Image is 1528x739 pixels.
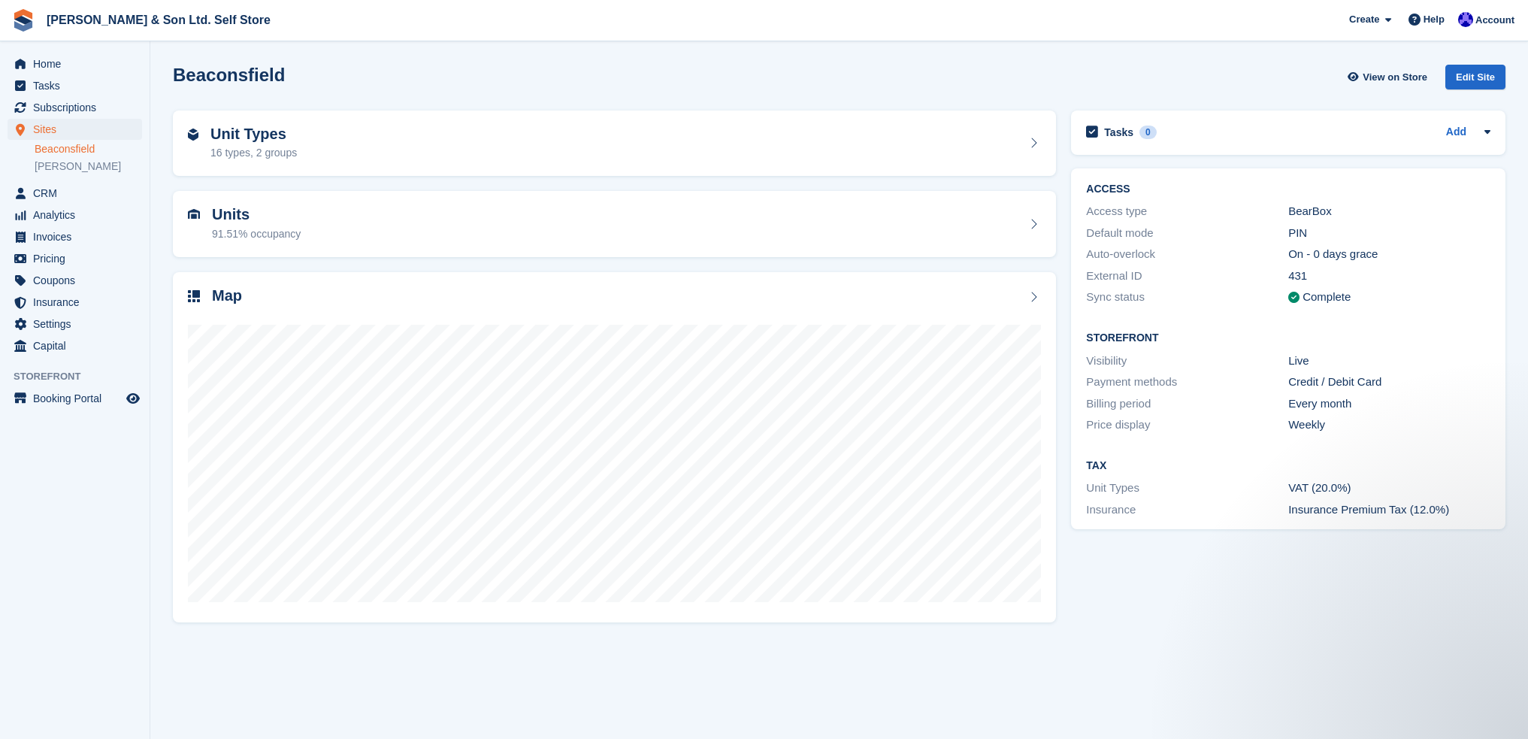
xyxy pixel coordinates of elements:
h2: Map [212,287,242,304]
h2: Beaconsfield [173,65,285,85]
div: Complete [1303,289,1351,306]
span: CRM [33,183,123,204]
span: Analytics [33,204,123,226]
img: Samantha Tripp [1458,12,1473,27]
img: unit-type-icn-2b2737a686de81e16bb02015468b77c625bbabd49415b5ef34ead5e3b44a266d.svg [188,129,198,141]
a: menu [8,313,142,335]
a: Units 91.51% occupancy [173,191,1056,257]
div: BearBox [1288,203,1490,220]
a: Map [173,272,1056,623]
div: Edit Site [1445,65,1505,89]
a: Edit Site [1445,65,1505,95]
a: menu [8,226,142,247]
div: Credit / Debit Card [1288,374,1490,391]
a: [PERSON_NAME] [35,159,142,174]
a: menu [8,53,142,74]
span: Settings [33,313,123,335]
a: View on Store [1345,65,1433,89]
a: Unit Types 16 types, 2 groups [173,111,1056,177]
div: PIN [1288,225,1490,242]
h2: Units [212,206,301,223]
div: Visibility [1086,353,1288,370]
a: Beaconsfield [35,142,142,156]
span: Capital [33,335,123,356]
a: [PERSON_NAME] & Son Ltd. Self Store [41,8,277,32]
img: map-icn-33ee37083ee616e46c38cad1a60f524a97daa1e2b2c8c0bc3eb3415660979fc1.svg [188,290,200,302]
span: Invoices [33,226,123,247]
span: Pricing [33,248,123,269]
div: Weekly [1288,416,1490,434]
div: Billing period [1086,395,1288,413]
span: Create [1349,12,1379,27]
span: Home [33,53,123,74]
a: menu [8,270,142,291]
a: menu [8,97,142,118]
a: menu [8,292,142,313]
img: unit-icn-7be61d7bf1b0ce9d3e12c5938cc71ed9869f7b940bace4675aadf7bd6d80202e.svg [188,209,200,220]
span: Coupons [33,270,123,291]
span: Storefront [14,369,150,384]
div: Unit Types [1086,480,1288,497]
div: Default mode [1086,225,1288,242]
div: Access type [1086,203,1288,220]
a: menu [8,75,142,96]
span: Booking Portal [33,388,123,409]
div: 16 types, 2 groups [210,145,297,161]
div: Live [1288,353,1490,370]
span: View on Store [1363,70,1427,85]
div: On - 0 days grace [1288,246,1490,263]
a: menu [8,119,142,140]
div: Sync status [1086,289,1288,306]
div: 91.51% occupancy [212,226,301,242]
h2: Tasks [1104,126,1133,139]
a: menu [8,335,142,356]
div: External ID [1086,268,1288,285]
h2: Unit Types [210,126,297,143]
div: VAT (20.0%) [1288,480,1490,497]
a: menu [8,183,142,204]
span: Help [1424,12,1445,27]
h2: Storefront [1086,332,1490,344]
a: menu [8,248,142,269]
div: Insurance [1086,501,1288,519]
div: Insurance Premium Tax (12.0%) [1288,501,1490,519]
span: Sites [33,119,123,140]
div: Payment methods [1086,374,1288,391]
span: Subscriptions [33,97,123,118]
h2: ACCESS [1086,183,1490,195]
a: Preview store [124,389,142,407]
div: Price display [1086,416,1288,434]
div: 0 [1139,126,1157,139]
a: menu [8,388,142,409]
span: Insurance [33,292,123,313]
div: Every month [1288,395,1490,413]
span: Account [1475,13,1514,28]
div: Auto-overlock [1086,246,1288,263]
span: Tasks [33,75,123,96]
h2: Tax [1086,460,1490,472]
a: menu [8,204,142,226]
img: stora-icon-8386f47178a22dfd0bd8f6a31ec36ba5ce8667c1dd55bd0f319d3a0aa187defe.svg [12,9,35,32]
div: 431 [1288,268,1490,285]
a: Add [1446,124,1466,141]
